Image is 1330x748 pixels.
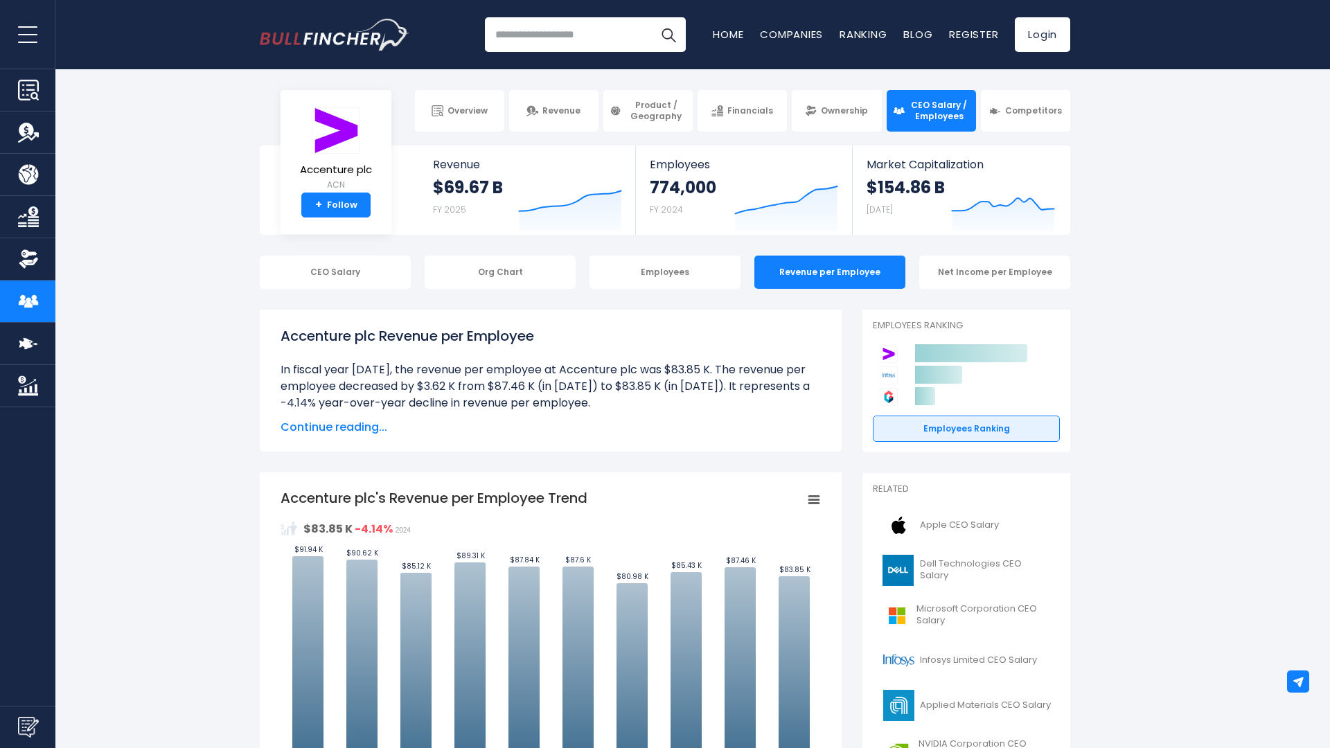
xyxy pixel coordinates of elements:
li: In fiscal year [DATE], the revenue per employee at Accenture plc was $83.85 K. The revenue per em... [281,362,821,411]
a: Revenue $69.67 B FY 2025 [419,145,636,235]
small: FY 2025 [433,204,466,215]
text: $87.46 K [726,555,756,566]
img: AAPL logo [881,510,916,541]
span: Revenue [433,158,622,171]
a: Apple CEO Salary [873,506,1060,544]
img: Accenture plc competitors logo [880,345,898,363]
img: RevenuePerEmployee.svg [281,520,297,537]
a: CEO Salary / Employees [887,90,976,132]
a: Companies [760,27,823,42]
span: Employees [650,158,837,171]
a: Register [949,27,998,42]
span: Dell Technologies CEO Salary [920,558,1052,582]
a: +Follow [301,193,371,217]
span: Infosys Limited CEO Salary [920,654,1037,666]
img: AMAT logo [881,690,916,721]
span: Competitors [1005,105,1062,116]
strong: $154.86 B [867,177,945,198]
span: Applied Materials CEO Salary [920,700,1051,711]
a: Competitors [981,90,1070,132]
span: Continue reading... [281,419,821,436]
text: $89.31 K [456,551,486,561]
span: Market Capitalization [867,158,1055,171]
p: Related [873,483,1060,495]
img: Infosys Limited competitors logo [880,366,898,384]
a: Applied Materials CEO Salary [873,686,1060,724]
div: Revenue per Employee [754,256,905,289]
strong: + [315,199,322,211]
span: Accenture plc [300,164,372,176]
text: $83.85 K [779,564,811,575]
img: MSFT logo [881,600,912,631]
strong: $83.85 K [303,521,353,537]
a: Financials [698,90,787,132]
h1: Accenture plc Revenue per Employee [281,326,821,346]
strong: -4.14% [355,521,393,537]
a: Microsoft Corporation CEO Salary [873,596,1060,634]
strong: 774,000 [650,177,716,198]
button: Search [651,17,686,52]
small: FY 2024 [650,204,683,215]
img: Bullfincher logo [260,19,409,51]
a: Dell Technologies CEO Salary [873,551,1060,589]
a: Revenue [509,90,598,132]
tspan: Accenture plc's Revenue per Employee Trend [281,488,587,508]
text: $87.84 K [510,555,540,565]
span: Microsoft Corporation CEO Salary [916,603,1052,627]
a: Home [713,27,743,42]
a: Login [1015,17,1070,52]
a: Market Capitalization $154.86 B [DATE] [853,145,1069,235]
div: CEO Salary [260,256,411,289]
div: Employees [589,256,741,289]
img: Ownership [18,249,39,269]
a: Product / Geography [603,90,693,132]
a: Employees 774,000 FY 2024 [636,145,851,235]
a: Employees Ranking [873,416,1060,442]
text: $87.6 K [565,555,592,565]
span: Ownership [821,105,868,116]
a: Accenture plc ACN [299,107,373,193]
text: $85.12 K [402,561,432,571]
span: Overview [447,105,488,116]
span: 2024 [396,526,411,534]
small: [DATE] [867,204,893,215]
span: Apple CEO Salary [920,519,999,531]
text: $85.43 K [671,560,702,571]
span: CEO Salary / Employees [909,100,970,121]
img: DELL logo [881,555,916,586]
small: ACN [300,179,372,191]
img: INFY logo [881,645,916,676]
text: $91.94 K [294,544,323,555]
a: Ownership [792,90,881,132]
a: Infosys Limited CEO Salary [873,641,1060,679]
a: Blog [903,27,932,42]
a: Ranking [840,27,887,42]
text: $80.98 K [617,571,649,582]
text: $90.62 K [346,548,379,558]
span: Product / Geography [626,100,686,121]
img: Genpact Limited competitors logo [880,388,898,406]
span: Financials [727,105,773,116]
p: Employees Ranking [873,320,1060,332]
strong: $69.67 B [433,177,503,198]
a: Go to homepage [260,19,409,51]
a: Overview [415,90,504,132]
div: Org Chart [425,256,576,289]
span: Revenue [542,105,580,116]
div: Net Income per Employee [919,256,1070,289]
